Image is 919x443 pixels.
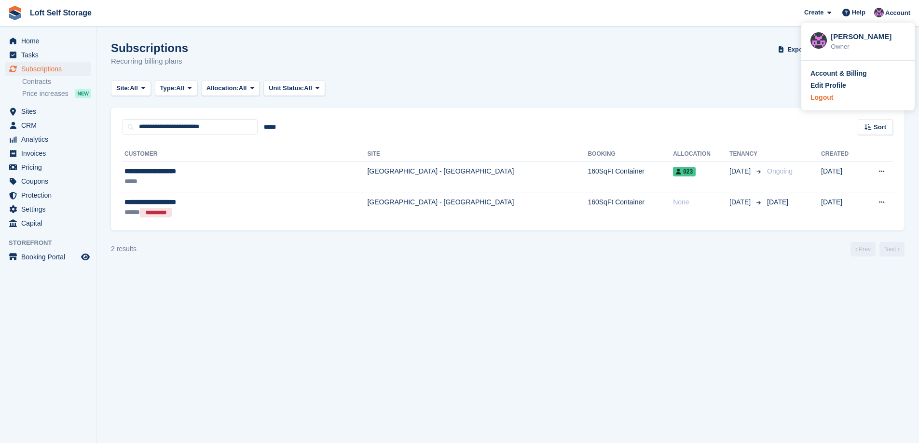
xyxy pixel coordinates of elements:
button: Export [776,41,819,57]
a: Contracts [22,77,91,86]
th: Customer [123,147,367,162]
a: Preview store [80,251,91,263]
th: Site [367,147,588,162]
td: 160SqFt Container [588,192,673,223]
span: All [239,83,247,93]
th: Allocation [673,147,729,162]
span: Sort [874,122,886,132]
span: Settings [21,202,79,216]
span: Allocation: [206,83,239,93]
div: 2 results [111,244,137,254]
div: Edit Profile [810,81,846,91]
th: Created [821,147,863,162]
span: [DATE] [729,166,753,176]
button: Site: All [111,81,151,96]
button: Type: All [155,81,197,96]
button: Allocation: All [201,81,260,96]
td: [GEOGRAPHIC_DATA] - [GEOGRAPHIC_DATA] [367,192,588,223]
a: Edit Profile [810,81,905,91]
a: Price increases NEW [22,88,91,99]
a: menu [5,48,91,62]
a: Loft Self Storage [26,5,96,21]
div: None [673,197,729,207]
span: 023 [673,167,696,176]
span: Pricing [21,161,79,174]
span: Help [852,8,865,17]
a: menu [5,175,91,188]
a: menu [5,119,91,132]
a: menu [5,105,91,118]
span: All [130,83,138,93]
a: menu [5,62,91,76]
a: Logout [810,93,905,103]
div: Account & Billing [810,68,867,79]
a: menu [5,188,91,202]
span: Site: [116,83,130,93]
a: menu [5,161,91,174]
span: Export [787,45,807,54]
a: menu [5,133,91,146]
th: Tenancy [729,147,763,162]
img: Amy Wright [874,8,884,17]
img: Amy Wright [810,32,827,49]
p: Recurring billing plans [111,56,188,67]
span: Analytics [21,133,79,146]
a: Previous [850,242,876,256]
span: Coupons [21,175,79,188]
span: Sites [21,105,79,118]
span: Tasks [21,48,79,62]
span: All [304,83,312,93]
span: Create [804,8,823,17]
h1: Subscriptions [111,41,188,54]
div: [PERSON_NAME] [831,31,905,40]
a: Next [879,242,905,256]
div: NEW [75,89,91,98]
span: Capital [21,216,79,230]
span: Booking Portal [21,250,79,264]
td: [GEOGRAPHIC_DATA] - [GEOGRAPHIC_DATA] [367,161,588,192]
span: Invoices [21,147,79,160]
span: [DATE] [767,198,788,206]
a: menu [5,34,91,48]
span: Subscriptions [21,62,79,76]
span: Unit Status: [269,83,304,93]
span: Storefront [9,238,96,248]
button: Unit Status: All [263,81,325,96]
div: Owner [831,42,905,52]
span: All [176,83,184,93]
td: 160SqFt Container [588,161,673,192]
span: [DATE] [729,197,753,207]
span: Account [885,8,910,18]
nav: Page [849,242,906,256]
span: Price increases [22,89,69,98]
td: [DATE] [821,192,863,223]
td: [DATE] [821,161,863,192]
a: menu [5,202,91,216]
span: Ongoing [767,167,793,175]
span: Home [21,34,79,48]
img: stora-icon-8386f47178a22dfd0bd8f6a31ec36ba5ce8667c1dd55bd0f319d3a0aa187defe.svg [8,6,22,20]
div: Logout [810,93,833,103]
span: Protection [21,188,79,202]
a: Account & Billing [810,68,905,79]
a: menu [5,216,91,230]
a: menu [5,147,91,160]
th: Booking [588,147,673,162]
span: CRM [21,119,79,132]
a: menu [5,250,91,264]
span: Type: [160,83,177,93]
